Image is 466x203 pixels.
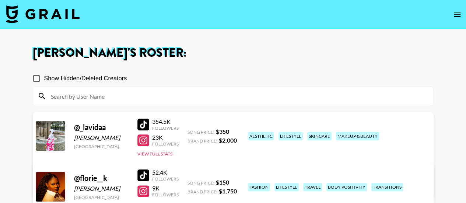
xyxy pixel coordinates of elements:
div: transitions [371,183,403,191]
span: Song Price: [188,180,214,186]
div: [GEOGRAPHIC_DATA] [74,144,129,149]
div: makeup & beauty [336,132,379,140]
span: Brand Price: [188,189,217,195]
h1: [PERSON_NAME] 's Roster: [33,47,434,59]
div: [PERSON_NAME] [74,134,129,141]
div: Followers [152,125,179,131]
div: 354.5K [152,118,179,125]
strong: $ 150 [216,179,229,186]
img: Grail Talent [6,5,80,23]
div: 23K [152,134,179,141]
div: lifestyle [274,183,299,191]
div: Followers [152,141,179,147]
div: 9K [152,185,179,192]
span: Brand Price: [188,138,217,144]
input: Search by User Name [46,90,429,102]
strong: $ 350 [216,128,229,135]
div: Followers [152,192,179,197]
div: fashion [248,183,270,191]
div: travel [303,183,322,191]
button: View Full Stats [137,151,172,157]
div: lifestyle [278,132,303,140]
div: [PERSON_NAME] [74,185,129,192]
div: 52.4K [152,169,179,176]
div: Followers [152,176,179,182]
span: Show Hidden/Deleted Creators [44,74,127,83]
div: aesthetic [248,132,274,140]
div: body positivity [326,183,367,191]
button: open drawer [450,7,465,22]
div: [GEOGRAPHIC_DATA] [74,195,129,200]
span: Song Price: [188,129,214,135]
strong: $ 1,750 [219,188,237,195]
strong: $ 2,000 [219,137,237,144]
div: skincare [307,132,332,140]
div: @ _lavidaa [74,123,129,132]
div: @ florie__k [74,174,129,183]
